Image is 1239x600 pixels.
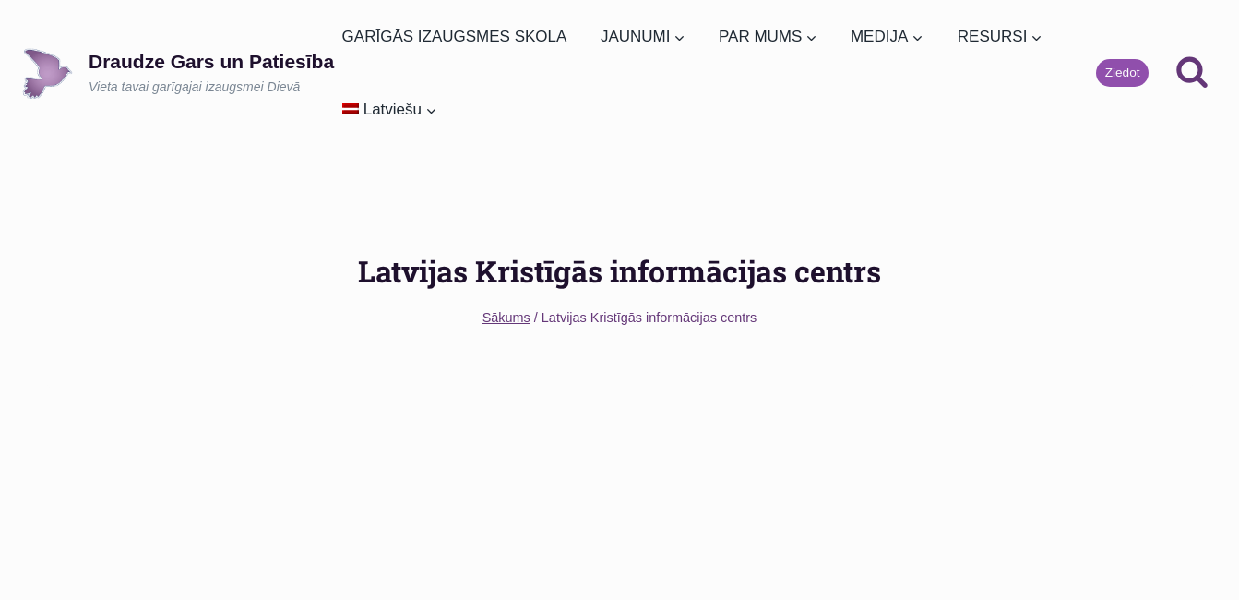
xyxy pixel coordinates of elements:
img: Draudze Gars un Patiesība [22,48,73,99]
p: Vieta tavai garīgajai izaugsmei Dievā [89,78,334,97]
h1: Latvijas Kristīgās informācijas centrs [77,249,1163,294]
span: MEDIJA [851,24,923,49]
a: Draudze Gars un PatiesībaVieta tavai garīgajai izaugsmei Dievā [22,48,334,99]
p: Draudze Gars un Patiesība [89,50,334,73]
nav: Breadcrumbs [77,307,1163,329]
a: Latviešu [334,73,445,146]
button: View Search Form [1167,48,1217,98]
span: RESURSI [957,24,1042,49]
span: Latviešu [363,101,422,118]
a: Ziedot [1096,59,1149,87]
span: Latvijas Kristīgās informācijas centrs [542,310,757,325]
span: JAUNUMI [600,24,685,49]
span: / [534,310,538,325]
a: Sākums [482,310,530,325]
span: PAR MUMS [719,24,817,49]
